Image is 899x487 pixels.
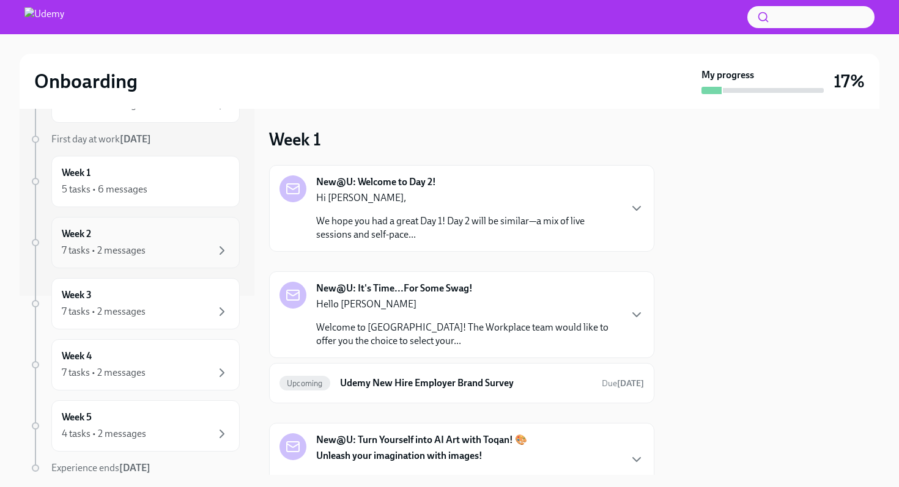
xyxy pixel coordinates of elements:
[269,128,321,150] h3: Week 1
[834,70,865,92] h3: 17%
[617,378,644,389] strong: [DATE]
[701,68,754,82] strong: My progress
[51,133,151,145] span: First day at work
[62,305,146,318] div: 7 tasks • 2 messages
[29,400,240,452] a: Week 54 tasks • 2 messages
[29,156,240,207] a: Week 15 tasks • 6 messages
[119,462,150,474] strong: [DATE]
[62,350,92,363] h6: Week 4
[62,227,91,241] h6: Week 2
[316,282,473,295] strong: New@U: It's Time...For Some Swag!
[62,366,146,379] div: 7 tasks • 2 messages
[316,472,590,486] p: Use our Udemy-approved Generative AI tool, Toqan, to generate...
[29,278,240,329] a: Week 37 tasks • 2 messages
[29,339,240,390] a: Week 47 tasks • 2 messages
[316,433,527,447] strong: New@U: Turn Yourself into AI Art with Toqan! 🎨
[29,217,240,268] a: Week 27 tasks • 2 messages
[29,133,240,146] a: First day at work[DATE]
[279,373,644,393] a: UpcomingUdemy New Hire Employer Brand SurveyDue[DATE]
[51,462,150,474] span: Experience ends
[24,7,64,27] img: Udemy
[316,214,620,241] p: We hope you had a great Day 1! Day 2 will be similar—a mix of live sessions and self-pace...
[62,183,147,196] div: 5 tasks • 6 messages
[279,379,330,388] span: Upcoming
[316,321,620,348] p: Welcome to [GEOGRAPHIC_DATA]! The Workplace team would like to offer you the choice to select you...
[316,450,483,461] strong: Unleash your imagination with images!
[62,427,146,441] div: 4 tasks • 2 messages
[62,411,92,424] h6: Week 5
[62,166,91,180] h6: Week 1
[316,298,620,311] p: Hello [PERSON_NAME]
[120,133,151,145] strong: [DATE]
[316,175,436,189] strong: New@U: Welcome to Day 2!
[602,378,644,389] span: Due
[62,288,92,302] h6: Week 3
[62,244,146,257] div: 7 tasks • 2 messages
[340,376,592,390] h6: Udemy New Hire Employer Brand Survey
[34,69,138,93] h2: Onboarding
[316,191,620,205] p: Hi [PERSON_NAME],
[602,378,644,389] span: October 11th, 2025 04:30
